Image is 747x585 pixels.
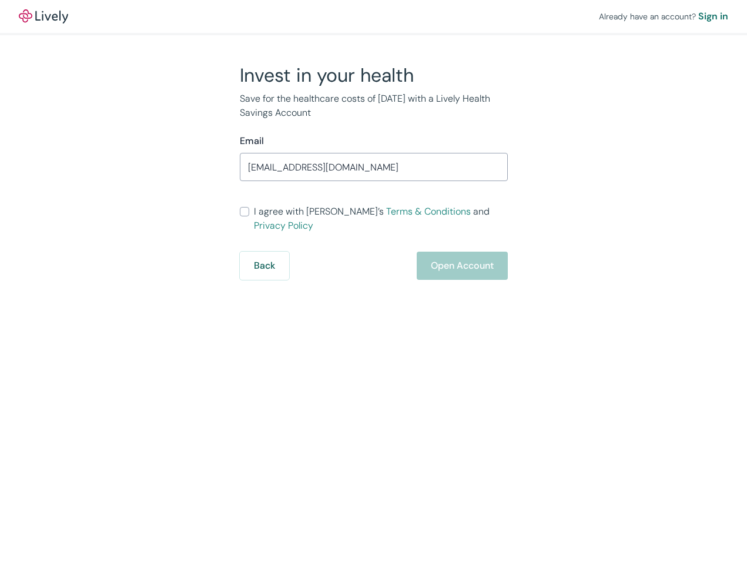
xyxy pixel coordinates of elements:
[240,134,264,148] label: Email
[19,9,68,24] a: LivelyLively
[240,63,508,87] h2: Invest in your health
[599,9,728,24] div: Already have an account?
[254,205,508,233] span: I agree with [PERSON_NAME]’s and
[386,205,471,218] a: Terms & Conditions
[240,92,508,120] p: Save for the healthcare costs of [DATE] with a Lively Health Savings Account
[698,9,728,24] a: Sign in
[254,219,313,232] a: Privacy Policy
[19,9,68,24] img: Lively
[240,252,289,280] button: Back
